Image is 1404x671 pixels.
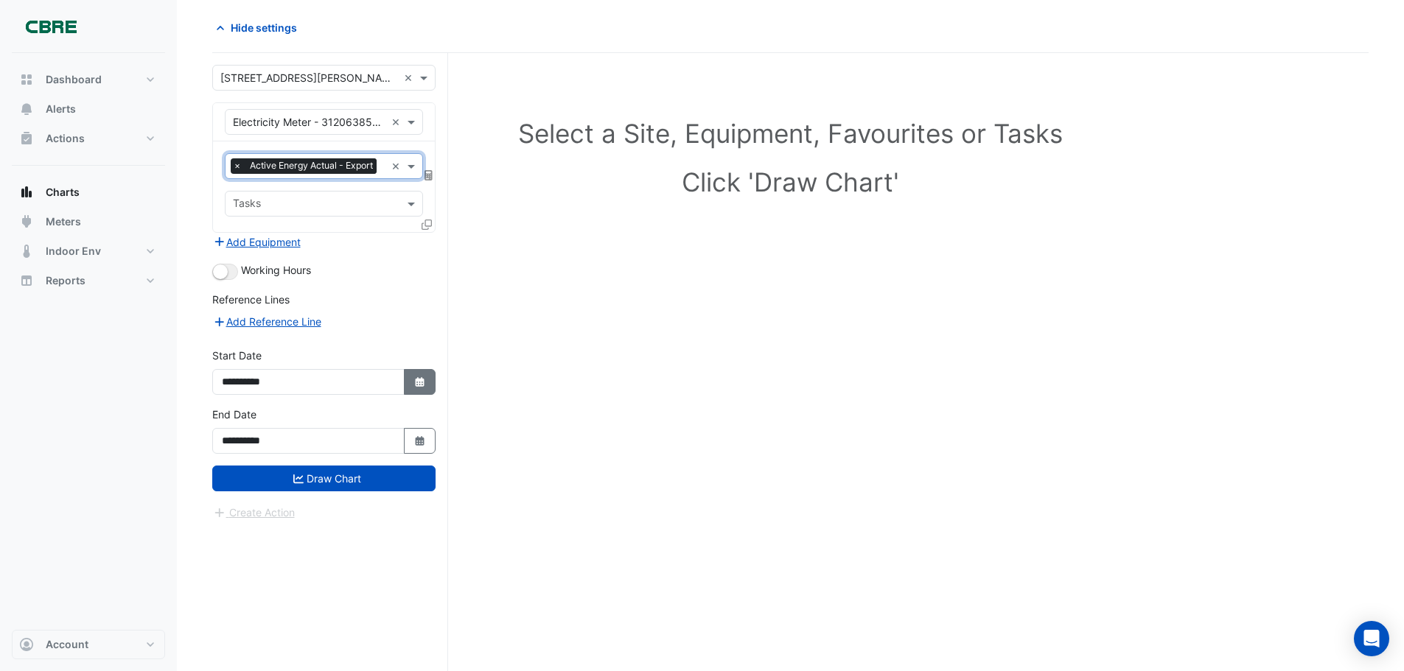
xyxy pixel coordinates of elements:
fa-icon: Select Date [413,376,427,388]
button: Indoor Env [12,236,165,266]
img: Company Logo [18,12,84,41]
span: Dashboard [46,72,102,87]
h1: Select a Site, Equipment, Favourites or Tasks [245,118,1336,149]
app-escalated-ticket-create-button: Please draw the charts first [212,505,296,517]
button: Add Reference Line [212,313,322,330]
span: Working Hours [241,264,311,276]
app-icon: Actions [19,131,34,146]
h1: Click 'Draw Chart' [245,166,1336,197]
button: Draw Chart [212,466,436,491]
span: Reports [46,273,85,288]
button: Charts [12,178,165,207]
button: Dashboard [12,65,165,94]
button: Add Equipment [212,233,301,250]
span: Actions [46,131,85,146]
app-icon: Dashboard [19,72,34,87]
label: Start Date [212,348,262,363]
span: Meters [46,214,81,229]
span: × [231,158,244,173]
app-icon: Reports [19,273,34,288]
span: Account [46,637,88,652]
span: Clear [404,70,416,85]
span: Indoor Env [46,244,101,259]
span: Hide settings [231,20,297,35]
span: Charts [46,185,80,200]
fa-icon: Select Date [413,435,427,447]
div: Tasks [231,195,261,214]
span: Clear [391,158,404,174]
span: Clear [391,114,404,130]
span: Clone Favourites and Tasks from this Equipment to other Equipment [422,218,432,231]
button: Meters [12,207,165,236]
button: Account [12,630,165,659]
app-icon: Charts [19,185,34,200]
app-icon: Meters [19,214,34,229]
button: Actions [12,124,165,153]
app-icon: Indoor Env [19,244,34,259]
button: Alerts [12,94,165,124]
app-icon: Alerts [19,102,34,116]
label: Reference Lines [212,292,290,307]
button: Hide settings [212,15,307,41]
span: Alerts [46,102,76,116]
button: Reports [12,266,165,295]
span: Choose Function [422,169,436,181]
span: Active Energy Actual - Export [246,158,377,173]
label: End Date [212,407,256,422]
div: Open Intercom Messenger [1354,621,1389,656]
